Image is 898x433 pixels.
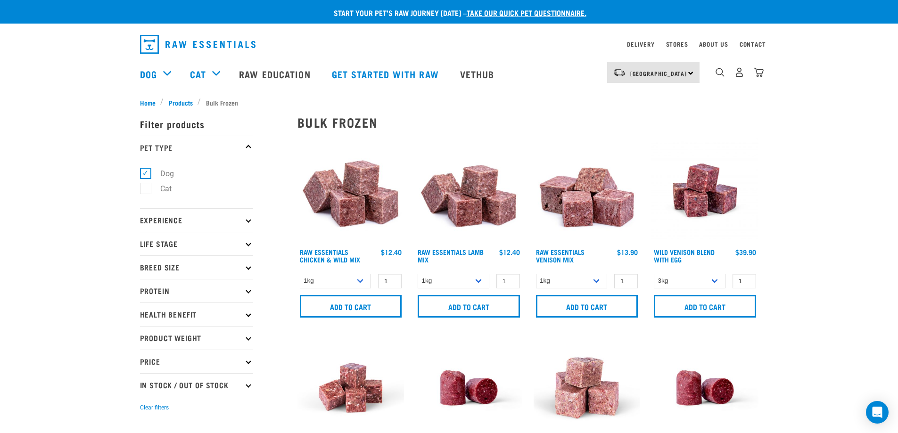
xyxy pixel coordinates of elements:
[733,274,756,288] input: 1
[145,168,178,180] label: Dog
[300,295,402,318] input: Add to cart
[297,137,404,244] img: Pile Of Cubed Chicken Wild Meat Mix
[190,67,206,81] a: Cat
[534,137,641,244] img: 1113 RE Venison Mix 01
[140,326,253,350] p: Product Weight
[140,403,169,412] button: Clear filters
[627,42,654,46] a: Delivery
[140,232,253,255] p: Life Stage
[145,183,175,195] label: Cat
[418,295,520,318] input: Add to cart
[381,248,402,256] div: $12.40
[140,98,161,107] a: Home
[699,42,728,46] a: About Us
[630,72,687,75] span: [GEOGRAPHIC_DATA]
[536,295,638,318] input: Add to cart
[666,42,688,46] a: Stores
[140,255,253,279] p: Breed Size
[415,137,522,244] img: ?1041 RE Lamb Mix 01
[467,10,586,15] a: take our quick pet questionnaire.
[754,67,764,77] img: home-icon@2x.png
[716,68,725,77] img: home-icon-1@2x.png
[451,55,506,93] a: Vethub
[866,401,889,424] div: Open Intercom Messenger
[613,68,626,77] img: van-moving.png
[654,250,715,261] a: Wild Venison Blend with Egg
[140,302,253,326] p: Health Benefit
[651,137,758,244] img: Venison Egg 1616
[140,373,253,397] p: In Stock / Out Of Stock
[496,274,520,288] input: 1
[140,279,253,302] p: Protein
[169,98,193,107] span: Products
[536,250,585,261] a: Raw Essentials Venison Mix
[140,350,253,373] p: Price
[617,248,638,256] div: $13.90
[300,250,360,261] a: Raw Essentials Chicken & Wild Mix
[378,274,402,288] input: 1
[140,35,255,54] img: Raw Essentials Logo
[734,67,744,77] img: user.png
[140,67,157,81] a: Dog
[654,295,756,318] input: Add to cart
[140,112,253,136] p: Filter products
[140,98,758,107] nav: breadcrumbs
[735,248,756,256] div: $39.90
[140,208,253,232] p: Experience
[418,250,484,261] a: Raw Essentials Lamb Mix
[140,136,253,159] p: Pet Type
[164,98,198,107] a: Products
[614,274,638,288] input: 1
[322,55,451,93] a: Get started with Raw
[140,98,156,107] span: Home
[740,42,766,46] a: Contact
[132,31,766,57] nav: dropdown navigation
[297,115,758,130] h2: Bulk Frozen
[499,248,520,256] div: $12.40
[230,55,322,93] a: Raw Education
